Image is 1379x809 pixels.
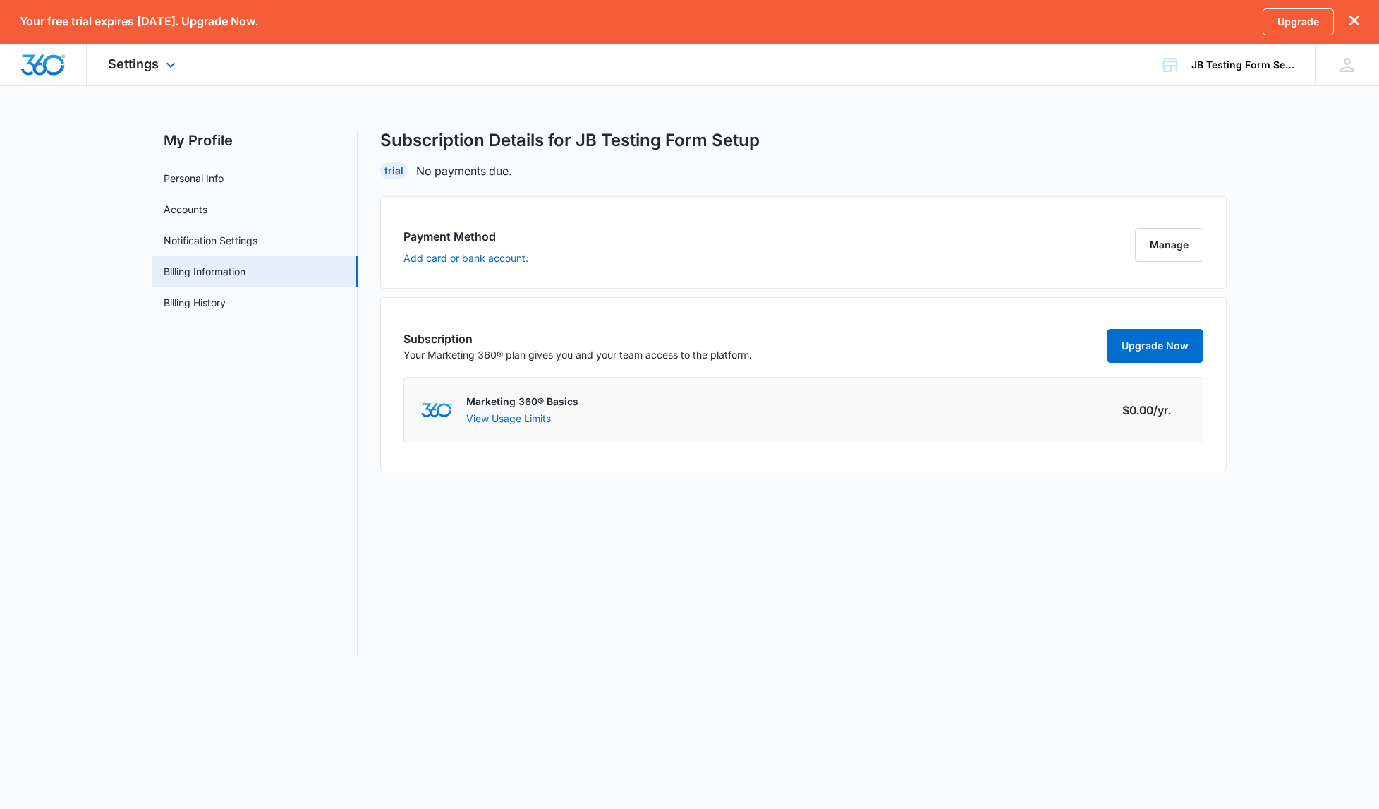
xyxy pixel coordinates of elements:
a: Accounts [164,202,207,217]
h3: Subscription [403,330,752,347]
a: Upgrade [1263,8,1334,35]
div: $0.00 [1122,402,1189,419]
h1: Subscription Details for JB Testing Form Setup [380,130,760,151]
h2: My Profile [152,130,358,151]
p: Your free trial expires [DATE]. Upgrade Now. [20,15,258,28]
a: Upgrade Now [1107,329,1203,363]
div: Trial [380,162,408,179]
span: Settings [108,56,159,71]
p: Your Marketing 360® plan gives you and your team access to the platform. [403,347,752,362]
a: Billing History [164,295,226,310]
span: /yr. [1153,402,1171,419]
button: View Usage Limits [466,411,551,426]
h3: Payment Method [403,228,528,245]
p: No payments due. [416,162,511,179]
button: dismiss this dialog [1349,15,1359,28]
button: Manage [1135,228,1203,262]
p: Marketing 360® Basics [466,395,578,409]
a: Billing Information [164,264,245,279]
a: Notification Settings [164,233,257,248]
a: Personal Info [164,171,224,186]
div: account name [1191,59,1294,71]
button: Add card or bank account. [403,253,528,263]
div: Settings [87,44,200,85]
